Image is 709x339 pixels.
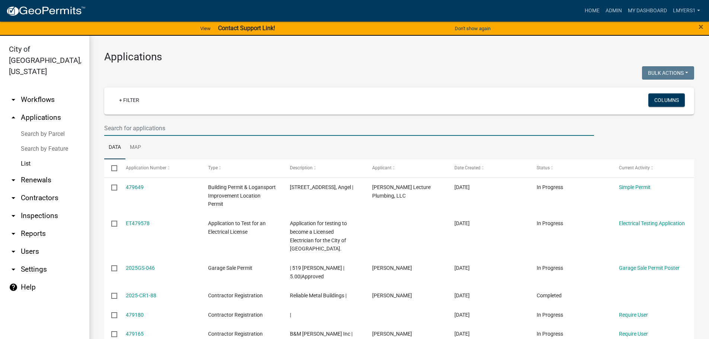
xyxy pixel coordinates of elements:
a: 479649 [126,184,144,190]
button: Don't show again [452,22,494,35]
span: Application Number [126,165,166,170]
span: In Progress [537,220,563,226]
datatable-header-cell: Type [201,159,283,177]
span: Description [290,165,313,170]
a: Simple Permit [619,184,651,190]
span: Contractor Registration [208,331,263,337]
span: | [290,312,291,318]
a: ET479578 [126,220,150,226]
span: Completed [537,292,562,298]
span: In Progress [537,331,563,337]
span: Status [537,165,550,170]
span: In Progress [537,265,563,271]
span: Shannon crabtree [372,292,412,298]
datatable-header-cell: Select [104,159,118,177]
datatable-header-cell: Description [283,159,365,177]
datatable-header-cell: Current Activity [612,159,694,177]
a: Home [582,4,603,18]
a: Require User [619,312,648,318]
i: arrow_drop_down [9,176,18,185]
a: Require User [619,331,648,337]
i: help [9,283,18,292]
span: In Progress [537,312,563,318]
button: Columns [648,93,685,107]
i: arrow_drop_down [9,211,18,220]
span: Application to Test for an Electrical License [208,220,266,235]
a: Admin [603,4,625,18]
i: arrow_drop_down [9,247,18,256]
span: 09/16/2025 [454,331,470,337]
span: Reliable Metal Buildings | [290,292,346,298]
span: 09/17/2025 [454,184,470,190]
span: | 519 Wilkinson | 5.00|Approved [290,265,344,279]
input: Search for applications [104,121,594,136]
i: arrow_drop_down [9,265,18,274]
span: 09/16/2025 [454,292,470,298]
i: arrow_drop_down [9,95,18,104]
a: lmyers1 [670,4,703,18]
i: arrow_drop_down [9,229,18,238]
a: Data [104,136,125,160]
i: arrow_drop_up [9,113,18,122]
span: Type [208,165,218,170]
button: Close [699,22,703,31]
span: Applicant [372,165,392,170]
a: 2025-CR1-88 [126,292,156,298]
a: Electrical Testing Application [619,220,685,226]
span: 09/16/2025 [454,265,470,271]
span: 1002 HIGH ST | Ginnett, Angel | [290,184,353,190]
span: David Brooks [372,331,412,337]
datatable-header-cell: Date Created [447,159,530,177]
span: × [699,22,703,32]
a: + Filter [113,93,145,107]
span: Garage Sale Permit [208,265,252,271]
span: Contractor Registration [208,312,263,318]
a: Map [125,136,146,160]
datatable-header-cell: Applicant [365,159,447,177]
span: In Progress [537,184,563,190]
span: Current Activity [619,165,650,170]
span: Date Created [454,165,480,170]
span: Stern Lecture Plumbing, LLC [372,184,431,199]
span: Contractor Registration [208,292,263,298]
span: Application for testing to become a Licensed Electrician for the City of Logansport. [290,220,347,252]
h3: Applications [104,51,694,63]
a: 479180 [126,312,144,318]
span: B&M Ashman Inc | [290,331,352,337]
button: Bulk Actions [642,66,694,80]
a: 2025GS-046 [126,265,155,271]
a: Garage Sale Permit Poster [619,265,680,271]
strong: Contact Support Link! [218,25,275,32]
datatable-header-cell: Application Number [118,159,201,177]
a: 479165 [126,331,144,337]
span: 09/16/2025 [454,220,470,226]
i: arrow_drop_down [9,194,18,202]
span: 09/16/2025 [454,312,470,318]
span: Scott Harper [372,265,412,271]
a: View [197,22,214,35]
datatable-header-cell: Status [530,159,612,177]
span: Building Permit & Logansport Improvement Location Permit [208,184,276,207]
a: My Dashboard [625,4,670,18]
